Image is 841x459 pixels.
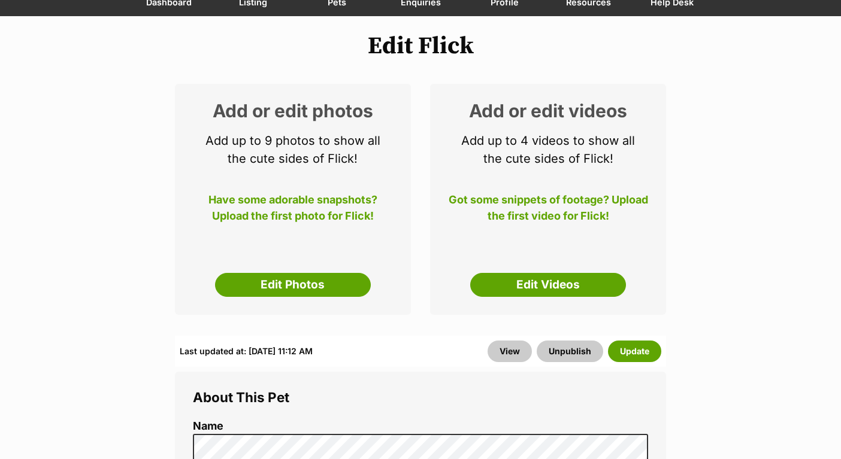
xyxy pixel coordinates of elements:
[537,341,603,362] button: Unpublish
[193,389,289,405] span: About This Pet
[448,191,648,231] p: Got some snippets of footage? Upload the first video for Flick!
[608,341,661,362] button: Update
[193,102,393,120] h2: Add or edit photos
[193,191,393,231] p: Have some adorable snapshots? Upload the first photo for Flick!
[193,420,648,433] label: Name
[215,273,371,297] a: Edit Photos
[470,273,626,297] a: Edit Videos
[448,132,648,168] p: Add up to 4 videos to show all the cute sides of Flick!
[448,102,648,120] h2: Add or edit videos
[193,132,393,168] p: Add up to 9 photos to show all the cute sides of Flick!
[180,341,313,362] div: Last updated at: [DATE] 11:12 AM
[488,341,532,362] a: View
